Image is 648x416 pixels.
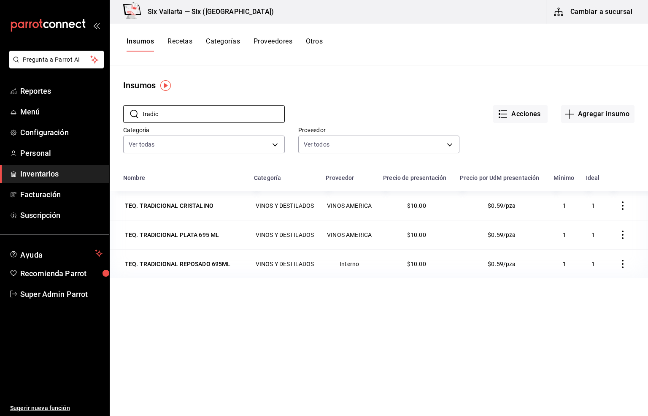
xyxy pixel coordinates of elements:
[321,191,378,220] td: VINOS AMERICA
[141,7,274,17] h3: Six Vallarta — Six ([GEOGRAPHIC_DATA])
[127,37,154,52] button: Insumos
[561,105,634,123] button: Agregar insumo
[20,248,92,258] span: Ayuda
[20,147,103,159] span: Personal
[125,260,231,268] div: TEQ. TRADICIONAL REPOSADO 695ML
[6,61,104,70] a: Pregunta a Parrot AI
[383,174,446,181] div: Precio de presentación
[254,37,292,52] button: Proveedores
[127,37,323,52] div: navigation tabs
[20,189,103,200] span: Facturación
[93,22,100,29] button: open_drawer_menu
[20,288,103,300] span: Super Admin Parrot
[407,202,426,209] span: $10.00
[20,106,103,117] span: Menú
[591,202,595,209] span: 1
[563,261,566,267] span: 1
[23,55,91,64] span: Pregunta a Parrot AI
[304,140,329,149] span: Ver todos
[167,37,192,52] button: Recetas
[563,231,566,238] span: 1
[206,37,240,52] button: Categorías
[488,261,516,267] span: $0.59/pza
[9,51,104,68] button: Pregunta a Parrot AI
[123,127,285,133] label: Categoría
[129,140,154,149] span: Ver todas
[249,220,321,249] td: VINOS Y DESTILADOS
[488,231,516,238] span: $0.59/pza
[563,202,566,209] span: 1
[20,268,103,279] span: Recomienda Parrot
[254,174,281,181] div: Categoría
[123,79,156,92] div: Insumos
[249,249,321,278] td: VINOS Y DESTILADOS
[20,85,103,97] span: Reportes
[326,174,354,181] div: Proveedor
[10,404,103,413] span: Sugerir nueva función
[143,106,285,122] input: Buscar ID o nombre de insumo
[123,174,145,181] div: Nombre
[20,209,103,221] span: Suscripción
[553,174,574,181] div: Mínimo
[407,231,426,238] span: $10.00
[488,202,516,209] span: $0.59/pza
[493,105,548,123] button: Acciones
[20,127,103,138] span: Configuración
[591,231,595,238] span: 1
[298,127,460,133] label: Proveedor
[160,80,171,91] img: Tooltip marker
[591,261,595,267] span: 1
[460,174,539,181] div: Precio por UdM presentación
[306,37,323,52] button: Otros
[321,220,378,249] td: VINOS AMERICA
[125,201,213,210] div: TEQ. TRADICIONAL CRISTALINO
[125,231,219,239] div: TEQ. TRADICIONAL PLATA 695 ML
[586,174,600,181] div: Ideal
[321,249,378,278] td: Interno
[407,261,426,267] span: $10.00
[20,168,103,179] span: Inventarios
[249,191,321,220] td: VINOS Y DESTILADOS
